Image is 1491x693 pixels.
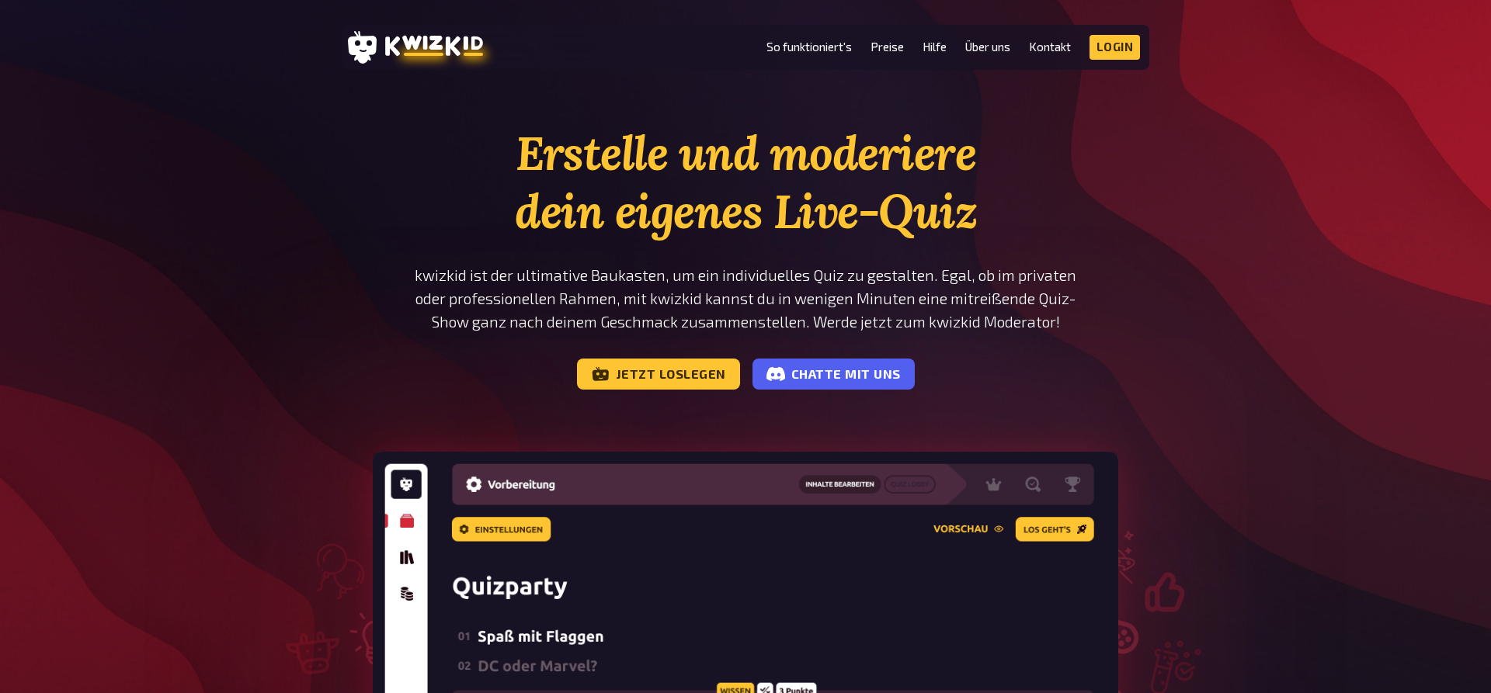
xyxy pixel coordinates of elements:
[871,40,904,54] a: Preise
[577,359,740,390] a: Jetzt loslegen
[373,264,1118,334] p: kwizkid ist der ultimative Baukasten, um ein individuelles Quiz zu gestalten. Egal, ob im private...
[373,124,1118,241] h1: Erstelle und moderiere dein eigenes Live-Quiz
[1090,35,1141,60] a: Login
[752,359,915,390] a: Chatte mit uns
[1029,40,1071,54] a: Kontakt
[766,40,852,54] a: So funktioniert's
[965,40,1010,54] a: Über uns
[923,40,947,54] a: Hilfe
